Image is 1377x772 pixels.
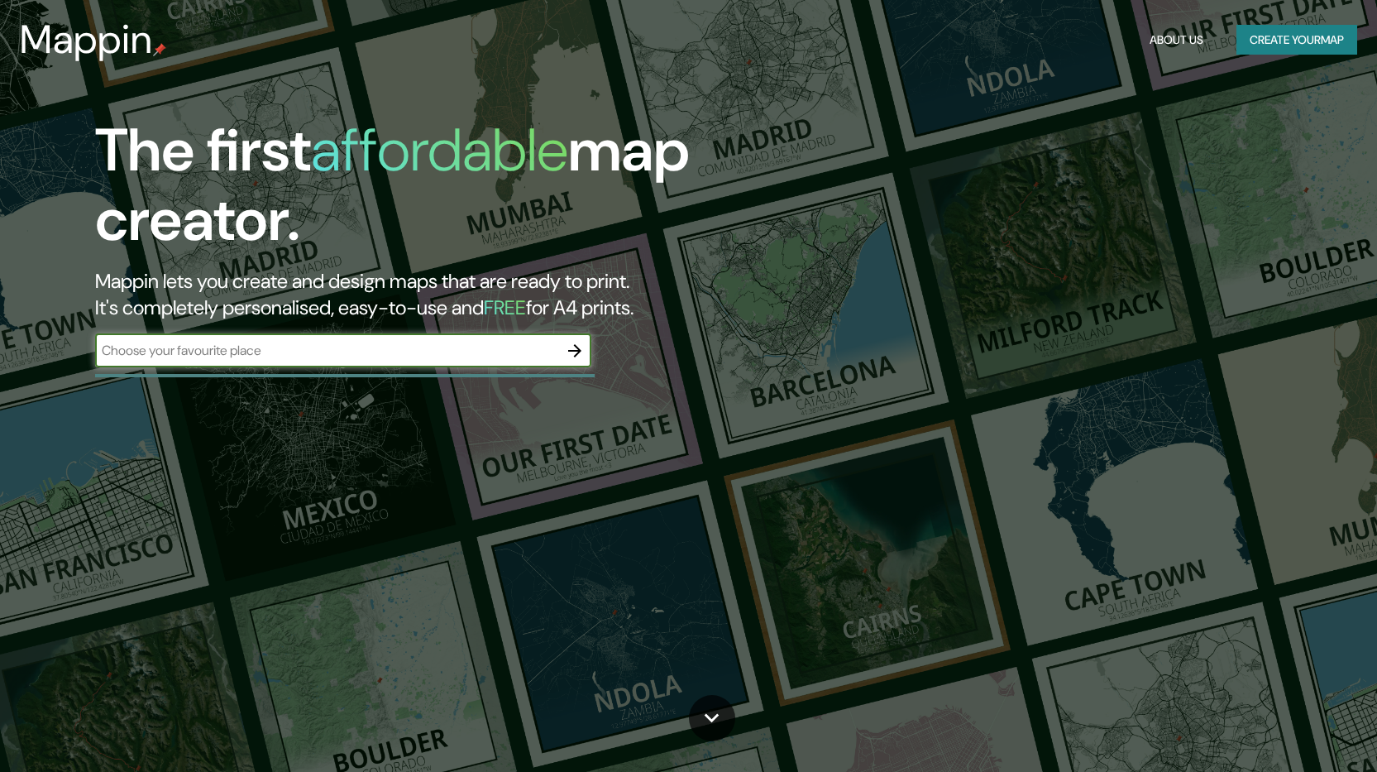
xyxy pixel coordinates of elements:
[153,43,166,56] img: mappin-pin
[1143,25,1210,55] button: About Us
[1236,25,1357,55] button: Create yourmap
[95,268,784,321] h2: Mappin lets you create and design maps that are ready to print. It's completely personalised, eas...
[95,116,784,268] h1: The first map creator.
[95,341,558,360] input: Choose your favourite place
[311,112,568,189] h1: affordable
[484,295,526,320] h5: FREE
[20,17,153,63] h3: Mappin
